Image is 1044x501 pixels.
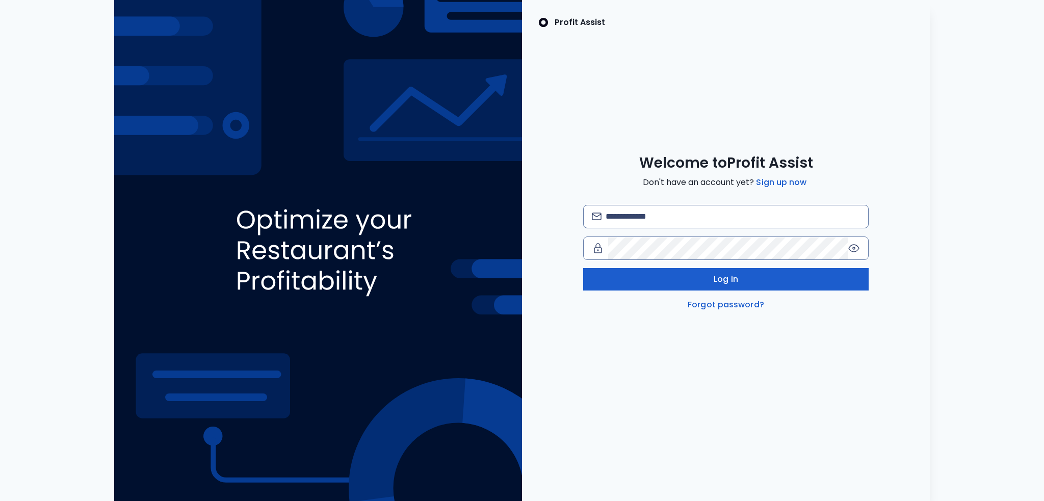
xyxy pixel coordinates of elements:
[555,16,605,29] p: Profit Assist
[754,176,808,189] a: Sign up now
[592,213,602,220] img: email
[639,154,813,172] span: Welcome to Profit Assist
[686,299,766,311] a: Forgot password?
[714,273,738,285] span: Log in
[643,176,808,189] span: Don't have an account yet?
[583,268,869,291] button: Log in
[538,16,549,29] img: SpotOn Logo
